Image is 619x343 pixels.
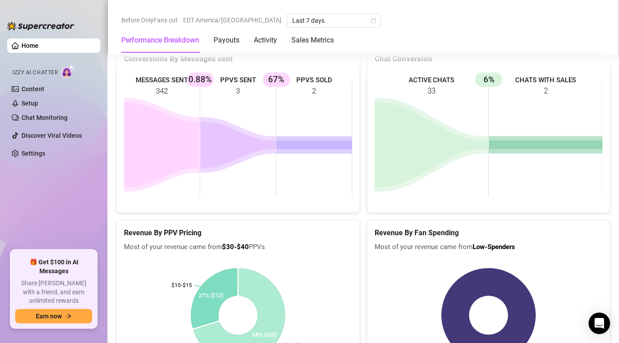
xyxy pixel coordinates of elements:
[121,35,199,46] div: Performance Breakdown
[13,68,58,77] span: Izzy AI Chatter
[21,100,38,107] a: Setup
[291,35,334,46] div: Sales Metrics
[589,313,610,334] div: Open Intercom Messenger
[21,132,82,139] a: Discover Viral Videos
[171,282,192,288] text: $10-$15
[21,150,45,157] a: Settings
[65,313,72,319] span: arrow-right
[375,53,603,65] div: Chat Conversion
[124,228,352,238] h5: Revenue By PPV Pricing
[21,42,38,49] a: Home
[254,35,277,46] div: Activity
[21,85,44,93] a: Content
[213,35,239,46] div: Payouts
[371,18,376,23] span: calendar
[15,279,92,305] span: Share [PERSON_NAME] with a friend, and earn unlimited rewards
[473,243,515,251] b: Low-Spenders
[375,242,603,253] span: Most of your revenue came from
[124,53,352,65] div: Conversions By Messages sent
[292,14,376,27] span: Last 7 days
[15,258,92,275] span: 🎁 Get $100 in AI Messages
[222,243,249,251] b: $30-$40
[36,313,62,320] span: Earn now
[183,13,282,27] span: EDT America/[GEOGRAPHIC_DATA]
[121,13,178,27] span: Before OnlyFans cut
[375,228,603,238] h5: Revenue By Fan Spending
[61,65,75,78] img: AI Chatter
[21,114,68,121] a: Chat Monitoring
[7,21,74,30] img: logo-BBDzfeDw.svg
[124,242,352,253] span: Most of your revenue came from PPVs
[15,309,92,323] button: Earn nowarrow-right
